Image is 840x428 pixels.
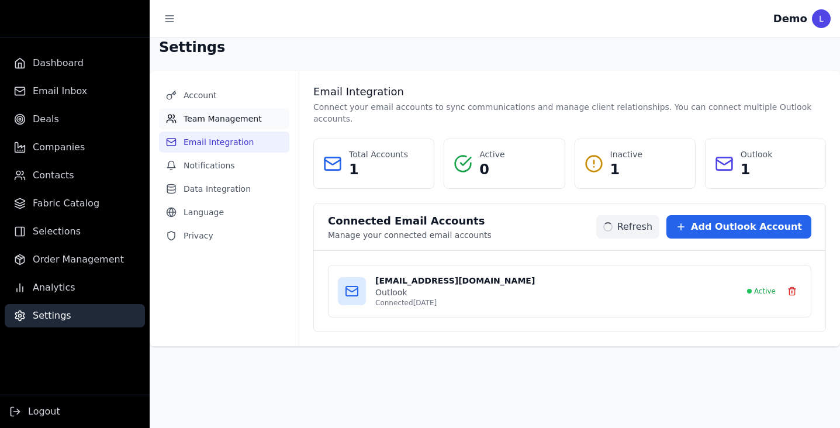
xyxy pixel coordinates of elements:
span: Email Inbox [33,84,87,98]
p: Connect your email accounts to sync communications and manage client relationships. You can conne... [313,101,826,125]
button: Email Integration [159,132,289,153]
a: Analytics [5,276,145,299]
h3: Email Integration [313,85,826,99]
button: Notifications [159,155,289,176]
span: Companies [33,140,85,154]
p: 0 [479,160,504,179]
p: Total Accounts [349,149,408,160]
a: Selections [5,220,145,243]
p: Active [479,149,504,160]
a: Fabric Catalog [5,192,145,215]
span: Contacts [33,168,74,182]
span: Refresh [617,220,652,234]
button: Language [159,202,289,223]
p: Inactive [610,149,643,160]
div: Demo [773,11,807,27]
span: Fabric Catalog [33,196,99,210]
p: outlook [375,287,535,298]
h1: Settings [159,38,225,57]
a: Email Inbox [5,80,145,103]
a: Settings [5,304,145,327]
span: Dashboard [33,56,84,70]
span: Deals [33,112,59,126]
span: Settings [33,309,71,323]
span: Order Management [33,253,124,267]
button: Refresh [596,215,659,239]
span: Add Outlook Account [691,220,802,234]
a: Dashboard [5,51,145,75]
button: Disconnect account [783,282,801,301]
p: 1 [741,160,773,179]
p: Manage your connected email accounts [328,229,492,241]
button: Team Management [159,108,289,129]
span: Logout [28,405,60,419]
button: Logout [9,405,60,419]
button: Account [159,85,289,106]
button: Privacy [159,225,289,246]
button: Data Integration [159,178,289,199]
p: Connected [DATE] [375,298,535,308]
p: Outlook [741,149,773,160]
a: Deals [5,108,145,131]
div: L [812,9,831,28]
button: Toggle sidebar [159,8,180,29]
a: Companies [5,136,145,159]
span: Selections [33,225,81,239]
h4: [EMAIL_ADDRESS][DOMAIN_NAME] [375,275,535,287]
h3: Connected Email Accounts [328,213,492,229]
p: 1 [610,160,643,179]
span: Analytics [33,281,75,295]
a: Order Management [5,248,145,271]
a: Contacts [5,164,145,187]
span: Active [754,287,776,296]
button: Add Outlook Account [666,215,811,239]
p: 1 [349,160,408,179]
